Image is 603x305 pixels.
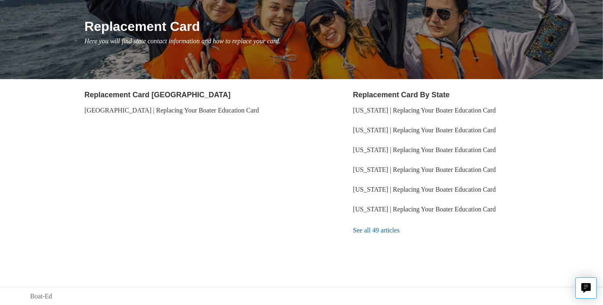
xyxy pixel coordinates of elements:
h1: Replacement Card [84,16,573,36]
a: [US_STATE] | Replacing Your Boater Education Card [353,166,496,173]
a: [US_STATE] | Replacing Your Boater Education Card [353,206,496,213]
a: [US_STATE] | Replacing Your Boater Education Card [353,127,496,134]
a: [US_STATE] | Replacing Your Boater Education Card [353,186,496,193]
a: Replacement Card [GEOGRAPHIC_DATA] [84,91,230,99]
button: Live chat [575,277,597,299]
p: Here you will find state contact information and how to replace your card. [84,36,573,46]
a: Boat-Ed [30,291,52,301]
a: Replacement Card By State [353,91,450,99]
a: See all 49 articles [353,219,573,242]
a: [US_STATE] | Replacing Your Boater Education Card [353,107,496,114]
a: [GEOGRAPHIC_DATA] | Replacing Your Boater Education Card [84,107,259,114]
a: [US_STATE] | Replacing Your Boater Education Card [353,146,496,153]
